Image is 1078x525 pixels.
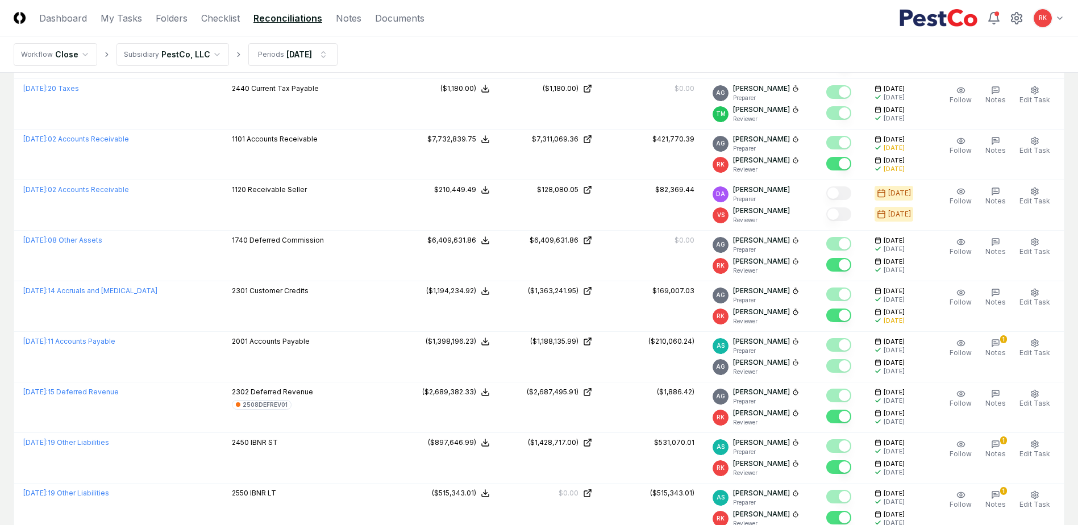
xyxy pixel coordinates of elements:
p: [PERSON_NAME] [733,155,790,165]
span: Edit Task [1019,399,1050,407]
span: Edit Task [1019,197,1050,205]
span: DA [716,190,725,198]
div: [DATE] [884,346,905,355]
span: Receivable Seller [248,185,307,194]
div: ($1,398,196.23) [426,336,476,347]
span: Notes [985,146,1006,155]
span: AS [717,493,725,502]
span: Follow [950,247,972,256]
button: Edit Task [1017,438,1052,461]
span: [DATE] [884,359,905,367]
div: [DATE] [884,266,905,274]
span: [DATE] : [23,489,48,497]
div: [DATE] [884,418,905,426]
span: 2301 [232,286,248,295]
span: Follow [950,146,972,155]
span: Edit Task [1019,146,1050,155]
p: [PERSON_NAME] [733,307,790,317]
button: Edit Task [1017,84,1052,107]
span: IBNR LT [250,489,276,497]
button: ($1,180.00) [440,84,490,94]
div: [DATE] [884,93,905,102]
div: $6,409,631.86 [530,235,578,245]
span: Accounts Receivable [247,135,318,143]
div: ($897,646.99) [428,438,476,448]
p: Reviewer [733,266,799,275]
span: [DATE] [884,287,905,295]
span: AS [717,443,725,451]
span: [DATE] [884,510,905,519]
button: Mark complete [826,186,851,200]
p: [PERSON_NAME] [733,438,790,448]
button: Edit Task [1017,235,1052,259]
span: 2550 [232,489,248,497]
img: PestCo logo [899,9,978,27]
button: Notes [983,134,1008,158]
span: [DATE] [884,489,905,498]
p: Preparer [733,94,799,102]
button: Mark complete [826,85,851,99]
div: [DATE] [888,188,911,198]
a: $128,080.05 [508,185,592,195]
span: [DATE] [884,439,905,447]
button: Follow [947,438,974,461]
span: 2440 [232,84,249,93]
button: Mark complete [826,410,851,423]
div: ($1,188,135.99) [530,336,578,347]
span: [DATE] : [23,337,48,345]
p: Preparer [733,144,799,153]
p: Reviewer [733,469,799,477]
span: Deferred Revenue [251,388,313,396]
p: Preparer [733,245,799,254]
p: Reviewer [733,317,799,326]
span: Edit Task [1019,449,1050,458]
span: Notes [985,399,1006,407]
div: $0.00 [675,84,694,94]
span: Edit Task [1019,348,1050,357]
button: Mark complete [826,511,851,524]
button: $210,449.49 [434,185,490,195]
div: $531,070.01 [654,438,694,448]
div: [DATE] [884,498,905,506]
p: Preparer [733,448,799,456]
span: Deferred Commission [249,236,324,244]
img: Logo [14,12,26,24]
span: RK [717,464,725,472]
a: $0.00 [508,488,592,498]
button: 1Notes [983,438,1008,461]
p: Preparer [733,498,799,507]
span: [DATE] [884,135,905,144]
button: Follow [947,387,974,411]
div: [DATE] [884,114,905,123]
span: [DATE] [884,338,905,346]
p: Preparer [733,347,799,355]
button: Notes [983,84,1008,107]
p: [PERSON_NAME] [733,185,790,195]
div: ($1,886.42) [657,387,694,397]
button: ($515,343.01) [432,488,490,498]
a: Reconciliations [253,11,322,25]
p: Reviewer [733,368,799,376]
a: Documents [375,11,424,25]
a: Checklist [201,11,240,25]
a: ($1,180.00) [508,84,592,94]
button: Mark complete [826,106,851,120]
span: 2001 [232,337,248,345]
p: [PERSON_NAME] [733,336,790,347]
button: Follow [947,84,974,107]
button: 1Notes [983,336,1008,360]
div: ($515,343.01) [650,488,694,498]
button: Follow [947,488,974,512]
span: Customer Credits [249,286,309,295]
div: $210,449.49 [434,185,476,195]
button: Follow [947,336,974,360]
div: [DATE] [884,165,905,173]
button: Edit Task [1017,336,1052,360]
span: Follow [950,197,972,205]
div: [DATE] [884,397,905,405]
span: [DATE] [884,85,905,93]
button: Mark complete [826,287,851,301]
div: [DATE] [286,48,312,60]
a: [DATE]:14 Accruals and [MEDICAL_DATA] [23,286,157,295]
span: Notes [985,500,1006,509]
